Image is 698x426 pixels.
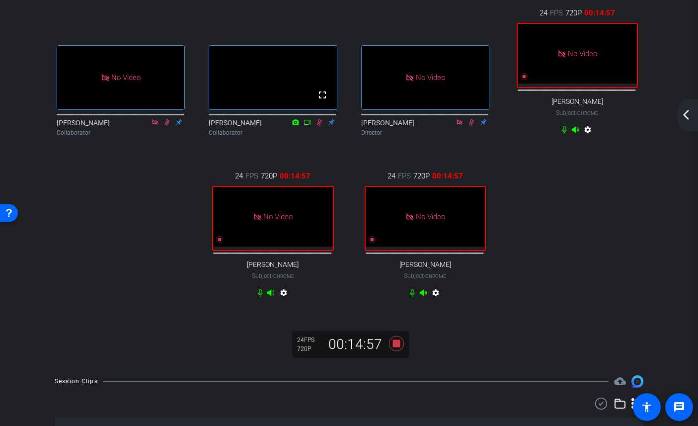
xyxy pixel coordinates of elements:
[209,28,337,45] div: .
[551,97,603,106] span: [PERSON_NAME]
[361,28,489,45] div: .
[322,336,388,353] div: 00:14:57
[261,170,277,181] span: 720P
[424,272,425,279] span: -
[576,109,577,116] span: -
[272,272,273,279] span: -
[540,7,547,18] span: 24
[263,212,293,221] span: No Video
[425,273,446,279] span: Chrome
[550,7,563,18] span: FPS
[316,89,328,101] mat-icon: fullscreen
[413,170,430,181] span: 720P
[680,109,692,121] mat-icon: arrow_back_ios_new
[673,401,685,413] mat-icon: message
[297,336,322,344] div: 24
[430,289,442,301] mat-icon: settings
[614,375,626,387] span: Destinations for your clips
[247,260,299,269] span: [PERSON_NAME]
[404,271,446,280] span: Subject
[361,128,489,137] div: Director
[235,170,243,181] span: 24
[399,260,451,269] span: [PERSON_NAME]
[57,128,185,137] div: Collaborator
[273,273,294,279] span: Chrome
[297,345,322,353] div: 720P
[280,170,310,181] span: 00:14:57
[245,170,258,181] span: FPS
[398,170,411,181] span: FPS
[57,28,185,45] div: .
[582,126,594,138] mat-icon: settings
[278,289,290,301] mat-icon: settings
[388,170,395,181] span: 24
[209,118,337,137] div: [PERSON_NAME]
[641,401,653,413] mat-icon: accessibility
[556,108,598,117] span: Subject
[568,49,597,58] span: No Video
[577,110,598,116] span: Chrome
[584,7,615,18] span: 00:14:57
[304,337,314,343] span: FPS
[416,73,445,82] span: No Video
[57,118,185,137] div: [PERSON_NAME]
[432,170,463,181] span: 00:14:57
[361,118,489,137] div: [PERSON_NAME]
[111,73,141,82] span: No Video
[631,375,643,387] img: Session clips
[614,375,626,387] mat-icon: cloud_upload
[252,271,294,280] span: Subject
[209,128,337,137] div: Collaborator
[565,7,582,18] span: 720P
[55,376,98,386] div: Session Clips
[416,212,445,221] span: No Video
